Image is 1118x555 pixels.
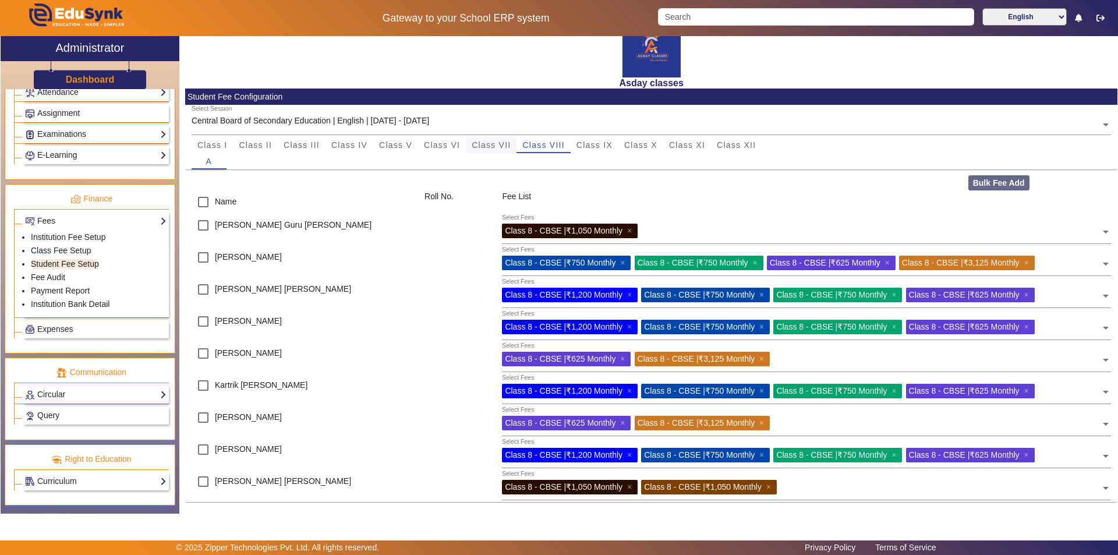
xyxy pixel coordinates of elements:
div: [PERSON_NAME] [185,246,418,278]
div: Select Fees [502,245,534,254]
span: Class 8 - CBSE | ₹750 Monthly [638,258,748,267]
span: Class 8 - CBSE | ₹625 Monthly [909,290,1020,299]
p: Finance [14,193,169,205]
span: Class 8 - CBSE | ₹1,050 Monthly [644,482,762,492]
span: Class 8 - CBSE | ₹1,050 Monthly [505,482,622,492]
span: Class 8 - CBSE | ₹750 Monthly [776,386,887,395]
span: Class V [379,141,412,149]
span: × [627,450,635,459]
h2: Asday classes [185,77,1117,89]
span: Class 8 - CBSE | ₹3,125 Monthly [638,418,755,427]
span: × [1024,386,1031,395]
span: Class X [624,141,657,149]
div: [PERSON_NAME] [PERSON_NAME] [185,278,418,310]
img: Assignments.png [26,109,34,118]
span: Class III [284,141,320,149]
span: Class XII [717,141,756,149]
a: Query [25,409,167,422]
div: Name [185,190,418,214]
span: Class 8 - CBSE | ₹625 Monthly [909,322,1020,331]
span: × [752,258,760,267]
div: [PERSON_NAME] [185,310,418,342]
p: Right to Education [14,453,169,465]
img: rte.png [51,454,62,465]
input: Search [658,8,974,26]
span: Class 8 - CBSE | ₹750 Monthly [776,290,887,299]
div: [PERSON_NAME] [185,438,418,470]
a: Administrator [1,36,179,61]
span: Class 8 - CBSE | ₹625 Monthly [909,450,1020,459]
span: Class VIII [522,141,564,149]
span: Class XI [669,141,705,149]
span: Class I [197,141,228,149]
span: × [627,226,635,235]
span: Class 8 - CBSE | ₹625 Monthly [505,418,615,427]
span: Class II [239,141,272,149]
span: Query [37,411,59,420]
a: Student Fee Setup [31,259,99,268]
a: Fee Audit [31,273,65,282]
span: Class VII [472,141,511,149]
span: Class 8 - CBSE | ₹750 Monthly [644,450,755,459]
div: Select Fees [502,309,534,319]
p: © 2025 Zipper Technologies Pvt. Ltd. All rights reserved. [176,542,380,554]
a: Institution Fee Setup [31,232,105,242]
span: × [885,258,893,267]
span: Class 8 - CBSE | ₹3,125 Monthly [902,258,1020,267]
span: × [620,418,628,427]
span: Class VI [424,141,460,149]
span: Class 8 - CBSE | ₹625 Monthly [770,258,880,267]
span: Class 8 - CBSE | ₹1,200 Monthly [505,450,622,459]
span: × [891,450,899,459]
span: A [206,157,213,165]
span: × [1024,258,1031,267]
span: × [891,322,899,331]
div: Fee List [496,190,1117,214]
span: Class 8 - CBSE | ₹750 Monthly [776,450,887,459]
span: Class 8 - CBSE | ₹750 Monthly [776,322,887,331]
span: Class 8 - CBSE | ₹750 Monthly [644,386,755,395]
div: [PERSON_NAME] Guru [PERSON_NAME] [185,214,418,246]
img: Payroll.png [26,325,34,334]
span: × [759,322,767,331]
span: × [891,290,899,299]
img: Support-tickets.png [26,412,34,420]
span: Class IV [331,141,367,149]
h2: Administrator [56,41,125,55]
a: Assignment [25,107,167,120]
div: Select Fees [502,277,534,287]
span: × [627,322,635,331]
span: × [620,354,628,363]
span: Class 8 - CBSE | ₹750 Monthly [644,290,755,299]
div: Select Fees [502,405,534,415]
span: Class 8 - CBSE | ₹625 Monthly [909,386,1020,395]
div: Select Fees [502,341,534,351]
span: Class 8 - CBSE | ₹750 Monthly [644,322,755,331]
span: Class 8 - CBSE | ₹3,125 Monthly [638,354,755,363]
a: Dashboard [65,73,115,86]
span: × [1024,450,1031,459]
span: × [1024,290,1031,299]
img: communication.png [56,367,67,378]
div: Select Fees [502,213,534,222]
span: × [759,450,767,459]
span: Assignment [37,108,80,118]
p: Communication [14,366,169,379]
span: × [759,354,767,363]
h5: Gateway to your School ERP system [286,12,646,24]
a: Payment Report [31,286,90,295]
a: Class Fee Setup [31,246,91,255]
span: × [627,386,635,395]
span: × [759,418,767,427]
a: Expenses [25,323,167,336]
img: 6c26f0c6-1b4f-4b8f-9f13-0669d385e8b7 [622,19,681,77]
div: Select Fees [502,437,534,447]
div: Select Fees [502,469,534,479]
span: Class 8 - CBSE | ₹625 Monthly [505,354,615,363]
div: Roll No. [419,190,496,214]
span: Class 8 - CBSE | ₹1,050 Monthly [505,226,622,235]
img: finance.png [70,194,81,204]
span: Class 8 - CBSE | ₹1,200 Monthly [505,386,622,395]
div: [PERSON_NAME] [185,342,418,374]
a: Privacy Policy [799,540,861,555]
